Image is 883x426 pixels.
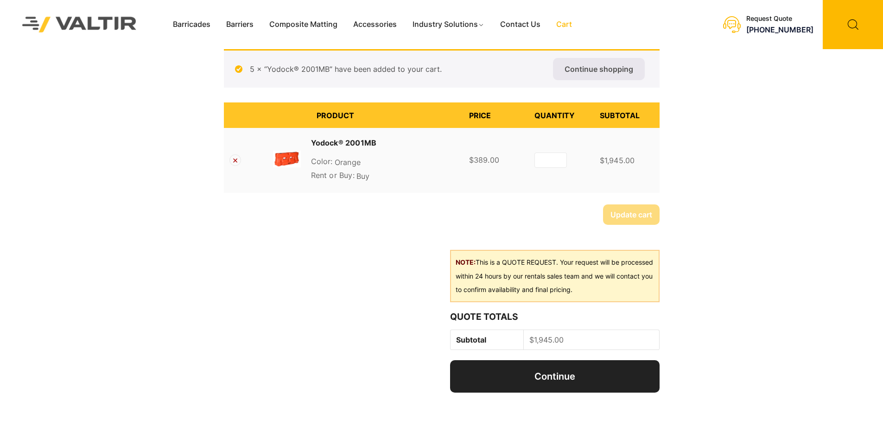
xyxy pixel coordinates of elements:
[469,155,474,165] span: $
[229,154,241,166] a: Remove Yodock® 2001MB from cart
[10,5,149,44] img: Valtir Rentals
[492,18,548,32] a: Contact Us
[311,137,377,148] a: Yodock® 2001MB
[529,335,534,344] span: $
[450,360,659,393] a: Continue
[529,102,594,128] th: Quantity
[548,18,580,32] a: Cart
[529,335,564,344] bdi: 1,945.00
[746,25,813,34] a: [PHONE_NUMBER]
[311,170,458,184] p: Buy
[600,156,604,165] span: $
[311,156,458,170] p: Orange
[165,18,218,32] a: Barricades
[224,49,660,88] div: 5 × “Yodock® 2001MB” have been added to your cart.
[603,204,660,225] button: Update cart
[534,153,567,168] input: Product quantity
[451,330,523,350] th: Subtotal
[746,15,813,23] div: Request Quote
[600,156,635,165] bdi: 1,945.00
[311,170,355,181] dt: Rent or Buy:
[311,156,333,167] dt: Color:
[456,258,476,266] b: NOTE:
[469,155,499,165] bdi: 389.00
[218,18,261,32] a: Barriers
[450,312,659,322] h2: Quote Totals
[553,58,645,80] a: Continue shopping
[311,102,464,128] th: Product
[594,102,660,128] th: Subtotal
[450,250,659,303] div: This is a QUOTE REQUEST. Your request will be processed within 24 hours by our rentals sales team...
[464,102,529,128] th: Price
[261,18,345,32] a: Composite Matting
[405,18,492,32] a: Industry Solutions
[345,18,405,32] a: Accessories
